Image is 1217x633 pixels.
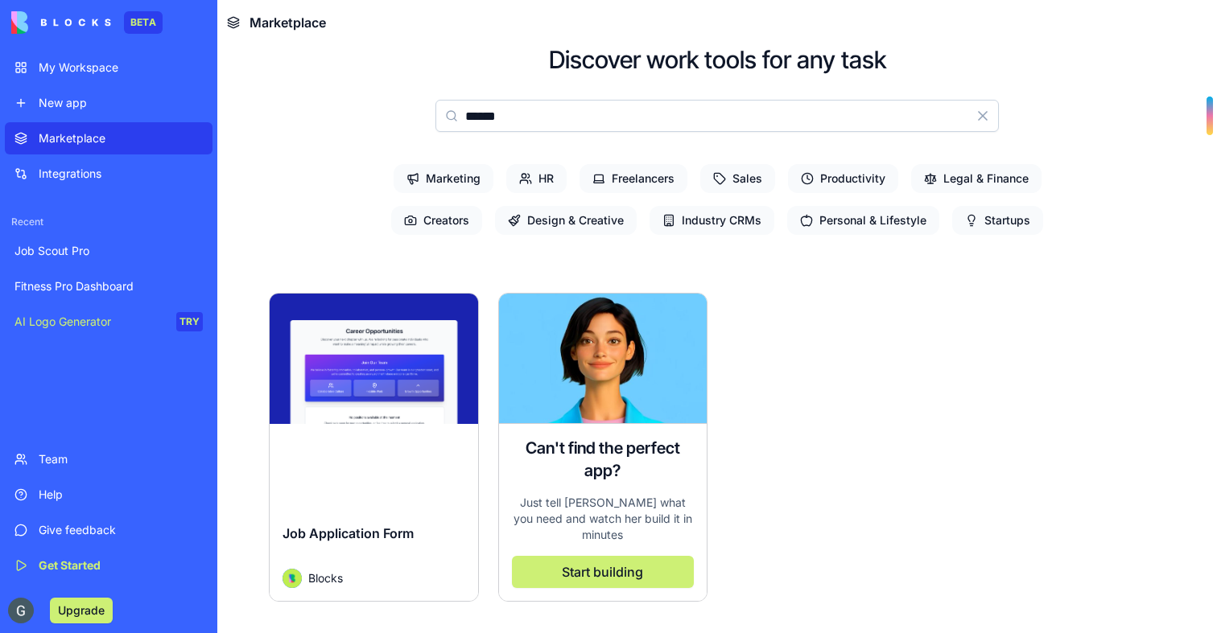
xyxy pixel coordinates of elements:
a: Job Application FormAvatarBlocks [269,293,479,602]
span: Industry CRMs [650,206,774,235]
div: Fitness Pro Dashboard [14,278,203,294]
div: Integrations [39,166,203,182]
a: Get Started [5,549,212,582]
div: Give feedback [39,522,203,538]
a: Ella AI assistantCan't find the perfect app?Just tell [PERSON_NAME] what you need and watch her b... [498,293,708,602]
div: Job Scout Pro [14,243,203,259]
span: Creators [391,206,482,235]
a: Job Scout Pro [5,235,212,267]
div: New app [39,95,203,111]
span: Productivity [788,164,898,193]
a: New app [5,87,212,119]
span: Blocks [308,569,343,586]
div: Get Started [39,557,203,573]
a: BETA [11,11,163,34]
img: ACg8ocJh8S8KHPE7H5A_ovVCZxxrP21whCCW4hlpnAkGUnwonr4SGg=s96-c [8,598,34,623]
img: Ella AI assistant [499,294,708,423]
span: Legal & Finance [911,164,1042,193]
img: Avatar [283,569,302,588]
span: Job Application Form [283,525,414,541]
button: Clear [967,100,999,132]
div: Team [39,451,203,467]
a: Help [5,479,212,511]
span: Sales [700,164,775,193]
a: My Workspace [5,51,212,84]
div: My Workspace [39,60,203,76]
a: Give feedback [5,514,212,546]
span: Marketplace [250,13,326,32]
a: Marketplace [5,122,212,154]
span: Design & Creative [495,206,637,235]
span: Personal & Lifestyle [787,206,939,235]
div: Just tell [PERSON_NAME] what you need and watch her build it in minutes [512,495,695,543]
a: Fitness Pro Dashboard [5,270,212,302]
span: Startups [952,206,1043,235]
h4: Can't find the perfect app? [512,437,695,482]
div: Marketplace [39,130,203,146]
a: Integrations [5,158,212,190]
span: HR [506,164,567,193]
span: Freelancers [580,164,687,193]
div: Help [39,487,203,503]
h2: Discover work tools for any task [549,45,886,74]
div: TRY [176,312,203,331]
a: Team [5,443,212,475]
span: Recent [5,216,212,228]
button: Start building [512,556,695,588]
span: Marketing [394,164,493,193]
button: Upgrade [50,598,113,623]
div: BETA [124,11,163,34]
img: logo [11,11,111,34]
a: AI Logo GeneratorTRY [5,306,212,338]
a: Upgrade [50,602,113,618]
div: AI Logo Generator [14,314,165,330]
